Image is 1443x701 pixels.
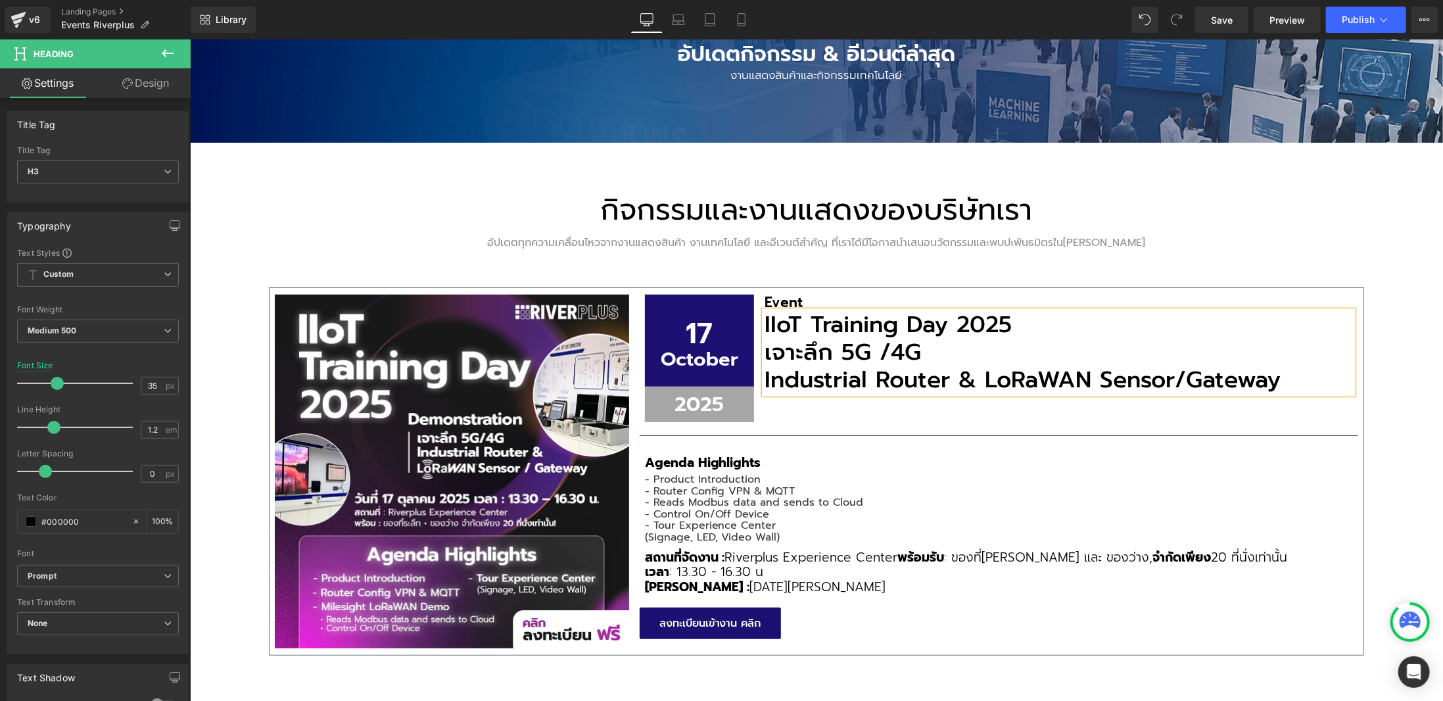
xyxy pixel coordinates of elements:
div: Font Weight [17,305,179,314]
div: Text Color [17,493,179,502]
h2: กิจกรรมและงานแสดงของบริษัทเรา [232,143,1021,198]
h3: IIoT Training Day 2025 [575,272,1163,299]
div: Text Transform [17,598,179,607]
div: Typography [17,213,71,231]
span: px [166,381,177,390]
a: ลงทะเบียนเข้างาน คลิก [450,568,591,600]
button: Redo [1164,7,1190,33]
a: v6 [5,7,51,33]
div: Letter Spacing [17,449,179,458]
strong: พร้อมรับ [708,508,755,527]
span: สถานที่จัดงาน : [455,508,535,527]
p: 2025 [455,354,564,376]
div: Open Intercom Messenger [1398,656,1430,688]
div: Title Tag [17,146,179,155]
strong: Agenda Highlights [455,414,571,433]
span: - Tour Experience Center [455,478,586,494]
span: px [166,470,177,478]
strong: จำกัดเพียง [963,508,1022,527]
i: Prompt [28,571,57,582]
a: Mobile [726,7,757,33]
h3: Industrial Router & LoRaWAN Sensor/Gateway [575,327,1163,354]
p: อัปเดตทุกความเคลื่อนไหวจากงานแสดงสินค้า งานเทคโนโลยี และอีเวนต์สำคัญ ที่เราได้มีโอกาสนำเสนอนวัตกร... [232,198,1021,208]
div: Title Tag [17,112,56,130]
span: Save [1211,13,1233,27]
strong: [PERSON_NAME] : [455,538,560,557]
input: Color [41,514,126,529]
span: ลงทะเบียนเข้างาน คลิก [469,568,571,600]
span: - Control On/Off Device [455,467,580,483]
b: H3 [28,166,39,176]
div: Font Size [17,361,53,370]
span: Events Riverplus [61,20,135,30]
b: Custom [43,269,74,280]
a: Preview [1254,7,1321,33]
a: Landing Pages [61,7,191,17]
div: Text Shadow [17,665,75,683]
span: - Router Config VPN & MQTT [455,444,605,460]
span: Preview [1269,13,1305,27]
h3: Riverplus Experience Center [455,511,1163,526]
span: Library [216,14,247,26]
h3: Event [575,255,1163,272]
b: Medium 500 [28,326,76,335]
span: งานแสดงสินค้าและกิจกรรมเทคโนโลยี [541,27,713,44]
p: October [455,310,564,329]
h1: อัปเดตกิจกรรม & อีเวนต์ล่าสุด [164,5,1089,26]
span: (Signage, LED, Video Wall) [455,490,590,506]
span: Publish [1342,14,1375,25]
span: - Product Introduction [455,432,571,448]
a: Desktop [631,7,663,33]
h3: เจาะลึก 5G /4G [575,299,1163,327]
p: 17 [455,279,564,310]
span: Heading [34,49,74,59]
strong: เวลา [455,523,479,542]
div: Line Height [17,405,179,414]
span: : 13.30 - 16.30 น [455,523,574,542]
a: New Library [191,7,256,33]
button: Publish [1326,7,1406,33]
a: Laptop [663,7,694,33]
span: - Reads Modbus data and sends to Cloud [455,455,674,471]
div: v6 [26,11,43,28]
span: : ของที่[PERSON_NAME] และ ของว่าง, 20 ที่นั่งเท่านั้น [708,508,1098,527]
a: Design [98,68,193,98]
div: % [147,510,178,533]
button: Undo [1132,7,1158,33]
div: Text Styles [17,247,179,258]
span: em [166,425,177,434]
div: Font [17,549,179,558]
h3: [DATE][PERSON_NAME] [455,541,1163,556]
button: More [1411,7,1438,33]
a: Tablet [694,7,726,33]
b: None [28,618,48,628]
